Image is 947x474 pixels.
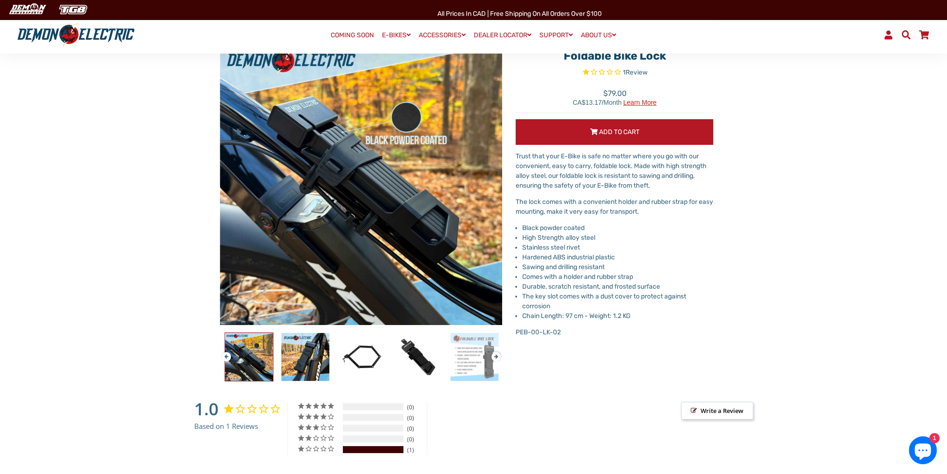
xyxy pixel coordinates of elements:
[536,28,576,42] a: SUPPORT
[522,291,713,311] li: The key slot comes with a dust cover to protect against corrosion
[405,446,424,454] div: 1
[516,119,713,145] button: Add to Cart
[416,28,469,42] a: ACCESSORIES
[626,68,647,76] span: Review
[522,243,713,252] li: Stainless steel rivet
[516,68,713,78] span: Rated 1.0 out of 5 stars 1 reviews
[516,151,713,190] p: Trust that your E-Bike is safe no matter where you go with our convenient, easy to carry, foldabl...
[14,23,138,47] img: Demon Electric logo
[623,68,647,76] span: 1 reviews
[5,2,49,17] img: Demon Electric
[450,333,498,381] img: Foldable Bike Lock - Demon Electric
[522,272,713,282] li: Comes with a holder and rubber strap
[522,262,713,272] li: Sawing and drilling resistant
[522,252,713,262] li: Hardened ABS industrial plastic
[470,28,535,42] a: DEALER LOCATOR
[327,29,377,42] a: COMING SOON
[516,327,713,337] p: PEB-00-LK-02
[522,223,713,233] li: Black powder coated
[343,446,403,453] div: 1-Star Ratings
[516,49,713,63] h1: Foldable Bike Lock
[522,311,713,321] li: Chain Length: 97 cm - Weight: 1.2 KG
[394,333,442,381] img: Foldable Bike Lock - Demon Electric
[379,28,414,42] a: E-BIKES
[572,88,656,106] span: $79.00
[522,233,713,243] li: High Strength alloy steel
[343,446,403,453] div: 100%
[338,333,386,381] img: Foldable Bike Lock - Demon Electric
[491,347,497,358] button: Next
[599,128,639,136] span: Add to Cart
[194,421,258,432] span: Based on 1 Reviews
[578,28,620,42] a: ABOUT US
[522,282,713,291] li: Durable, scratch resistant, and frosted surface
[54,2,92,17] img: TGB Canada
[297,445,341,453] div: 1 ★
[437,10,602,18] span: All Prices in CAD | Free shipping on all orders over $100
[194,397,218,420] strong: 1.0
[906,436,940,467] inbox-online-store-chat: Shopify online store chat
[225,333,273,381] img: Foldable Bike Lock - Demon Electric
[281,333,329,381] img: Foldable Bike Lock - Demon Electric
[222,347,227,358] button: Previous
[681,402,753,420] span: Write a Review
[516,197,713,217] p: The lock comes with a convenient holder and rubber strap for easy mounting, make it very easy for...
